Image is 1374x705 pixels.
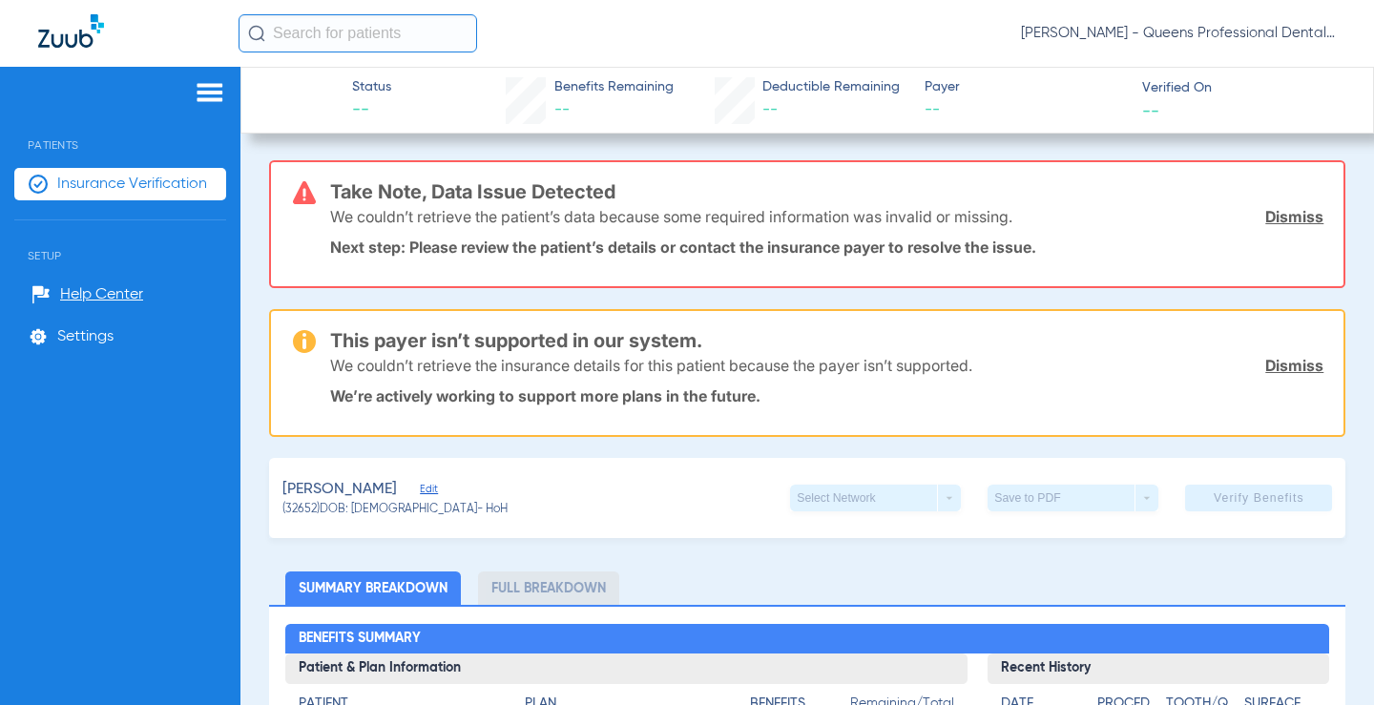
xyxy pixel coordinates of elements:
p: We couldn’t retrieve the insurance details for this patient because the payer isn’t supported. [330,356,972,375]
span: Status [352,77,391,97]
img: Search Icon [248,25,265,42]
span: (32652) DOB: [DEMOGRAPHIC_DATA] - HoH [282,502,508,519]
h3: This payer isn’t supported in our system. [330,331,1324,350]
p: We couldn’t retrieve the patient’s data because some required information was invalid or missing. [330,207,1012,226]
h3: Take Note, Data Issue Detected [330,182,1324,201]
span: Settings [57,327,114,346]
h3: Patient & Plan Information [285,653,968,684]
img: Zuub Logo [38,14,104,48]
img: warning-icon [293,330,316,353]
span: -- [554,102,570,117]
h2: Benefits Summary [285,624,1329,654]
span: Deductible Remaining [762,77,900,97]
span: Setup [14,220,226,262]
a: Dismiss [1265,207,1323,226]
p: We’re actively working to support more plans in the future. [330,386,1324,405]
li: Full Breakdown [478,571,619,605]
li: Summary Breakdown [285,571,461,605]
span: Patients [14,110,226,152]
span: Payer [925,77,1126,97]
a: Dismiss [1265,356,1323,375]
span: [PERSON_NAME] [282,478,397,502]
span: -- [1142,100,1159,120]
span: Verified On [1142,78,1343,98]
input: Search for patients [239,14,477,52]
a: Help Center [31,285,143,304]
span: Help Center [60,285,143,304]
span: [PERSON_NAME] - Queens Professional Dental Care [1021,24,1336,43]
span: Edit [420,483,437,501]
h3: Recent History [988,653,1329,684]
span: -- [762,102,778,117]
img: hamburger-icon [195,81,225,104]
span: -- [352,98,391,122]
span: Insurance Verification [57,175,207,194]
p: Next step: Please review the patient’s details or contact the insurance payer to resolve the issue. [330,238,1324,257]
span: Benefits Remaining [554,77,674,97]
img: error-icon [293,181,316,204]
span: -- [925,98,1126,122]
